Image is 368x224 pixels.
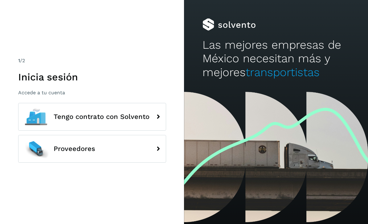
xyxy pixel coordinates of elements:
span: Tengo contrato con Solvento [54,113,149,120]
h2: Las mejores empresas de México necesitan más y mejores [202,38,350,79]
button: Proveedores [18,135,166,163]
div: /2 [18,57,166,64]
button: Tengo contrato con Solvento [18,103,166,131]
span: transportistas [246,66,320,79]
span: 1 [18,58,20,63]
h1: Inicia sesión [18,71,166,83]
p: Accede a tu cuenta [18,90,166,96]
span: Proveedores [54,145,95,153]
